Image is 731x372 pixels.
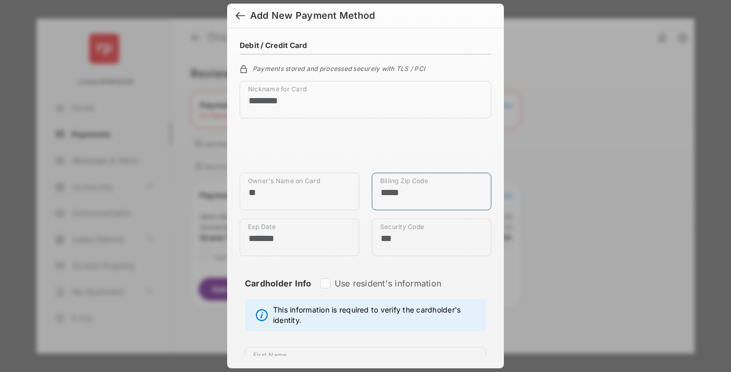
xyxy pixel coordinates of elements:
strong: Cardholder Info [245,278,312,307]
label: Use resident's information [335,278,441,289]
span: This information is required to verify the cardholder's identity. [273,305,480,326]
div: Add New Payment Method [250,10,375,21]
div: Payments stored and processed securely with TLS / PCI [240,63,491,73]
iframe: Credit card field [240,127,491,173]
h4: Debit / Credit Card [240,41,308,50]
